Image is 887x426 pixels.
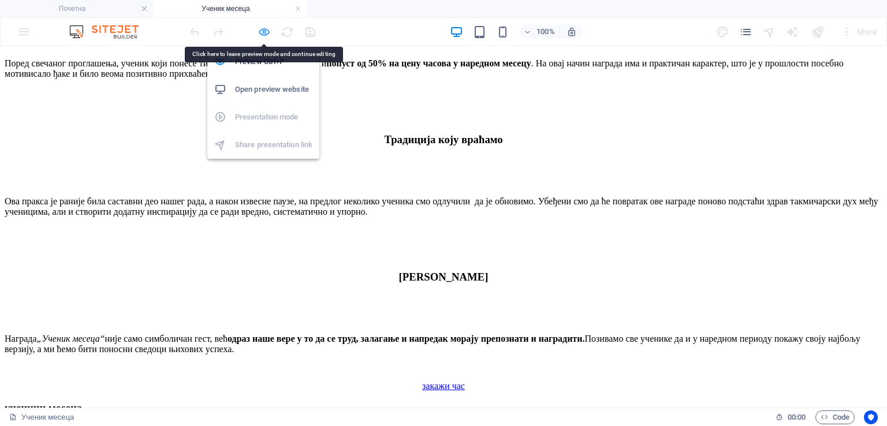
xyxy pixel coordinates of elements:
[739,25,752,39] i: Pages (Ctrl+Alt+S)
[66,25,153,39] img: Editor Logo
[788,410,806,424] span: 00 00
[815,410,855,424] button: Code
[821,410,849,424] span: Code
[9,410,74,424] a: Click to cancel selection. Double-click to open Pages
[776,410,806,424] h6: Session time
[567,27,577,37] i: On resize automatically adjust zoom level to fit chosen device.
[235,83,312,96] h6: Open preview website
[235,55,312,69] h6: Preview Ctrl+P
[739,25,753,39] button: pages
[864,410,878,424] button: Usercentrics
[154,2,307,15] h4: Ученик месеца
[519,25,560,39] button: 100%
[796,413,797,421] span: :
[536,25,555,39] h6: 100%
